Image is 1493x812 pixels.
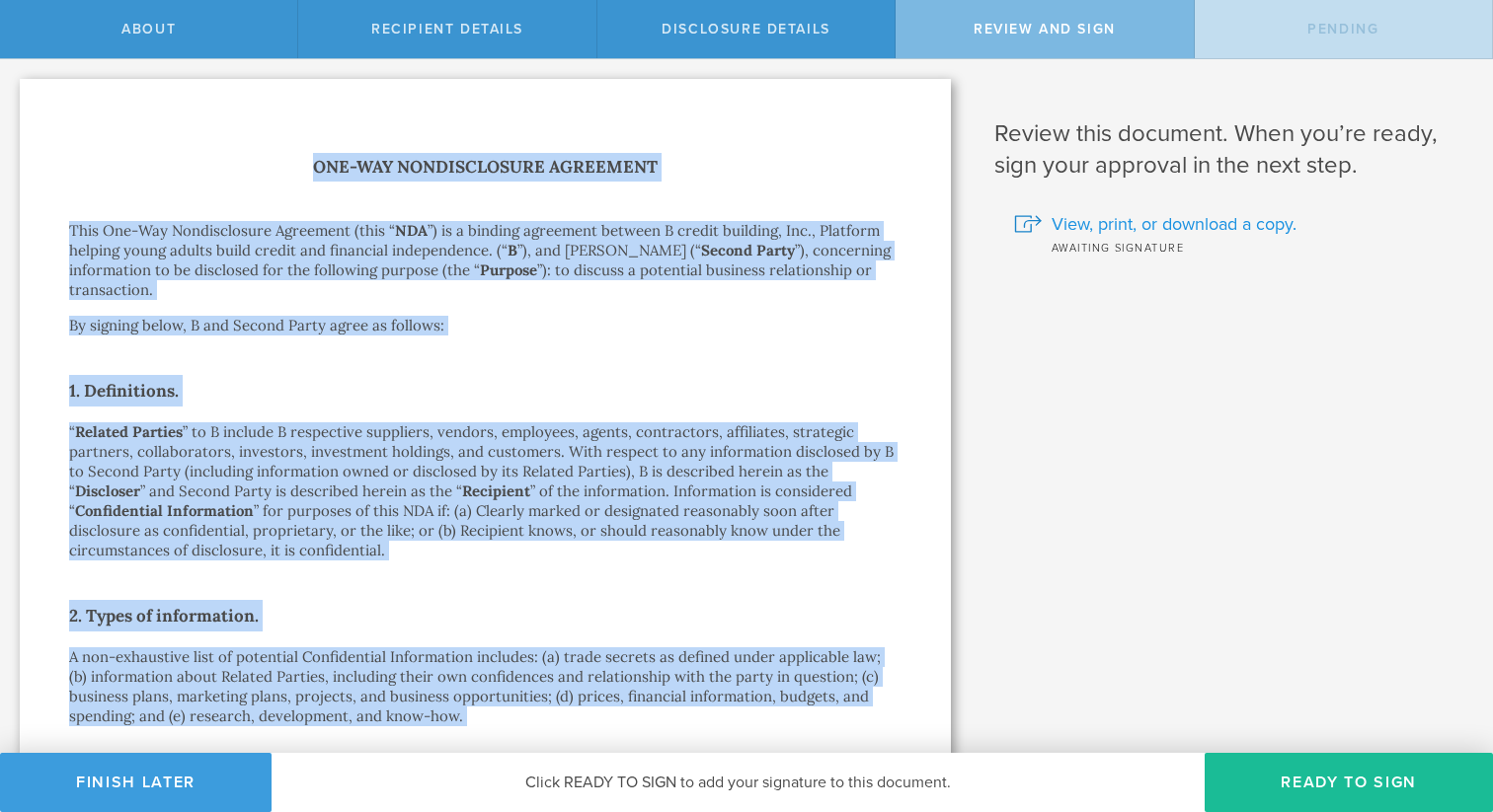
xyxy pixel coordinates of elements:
iframe: Chat Widget [1394,658,1493,753]
div: Awaiting signature [1014,237,1463,257]
p: This One-Way Nondisclosure Agreement (this “ ”) is a binding agreement between B credit building,... [69,221,902,300]
span: About [121,21,176,37]
strong: Related Parties [75,422,183,441]
h2: 1. Definitions. [69,375,902,406]
span: Recipient details [371,21,523,37]
strong: Discloser [75,481,140,500]
span: Pending [1307,21,1378,37]
h2: 2. Types of information. [69,600,902,631]
span: Review and sign [974,21,1116,37]
strong: B [508,241,517,259]
span: Click READY TO SIGN to add your signature to this document. [525,773,951,792]
span: View, print, or download a copy. [1052,211,1297,237]
strong: Purpose [480,260,537,279]
h1: Review this document. When you’re ready, sign your approval in the next step. [994,118,1463,182]
button: Ready to Sign [1205,753,1493,812]
strong: Confidential Information [75,501,254,520]
h1: One-Way Nondisclosure Agreement [69,153,902,182]
span: Disclosure details [662,21,830,37]
p: A non-exhaustive list of potential Confidential Information includes: (a) trade secrets as define... [69,647,902,726]
p: “ ” to B include B respective suppliers, vendors, employees, agents, contractors, affiliates, str... [69,422,902,560]
strong: Second Party [701,241,795,259]
p: By signing below, B and Second Party agree as follows: [69,316,902,335]
strong: Recipient [462,481,530,500]
strong: NDA [395,221,428,240]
